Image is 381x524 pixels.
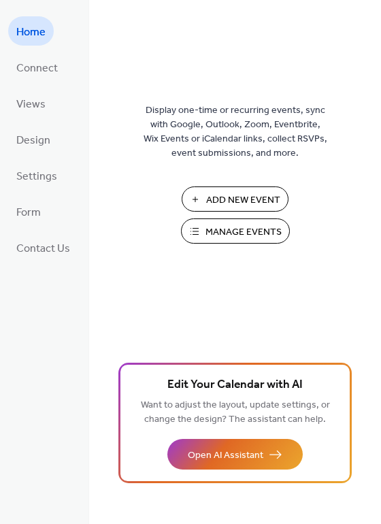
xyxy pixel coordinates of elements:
button: Open AI Assistant [167,439,303,470]
a: Settings [8,161,65,190]
a: Views [8,88,54,118]
span: Want to adjust the layout, update settings, or change the design? The assistant can help. [141,396,330,429]
a: Design [8,125,59,154]
span: Form [16,202,41,223]
span: Open AI Assistant [188,448,263,463]
button: Add New Event [182,186,288,212]
span: Views [16,94,46,115]
a: Form [8,197,49,226]
span: Home [16,22,46,43]
span: Display one-time or recurring events, sync with Google, Outlook, Zoom, Eventbrite, Wix Events or ... [144,103,327,161]
span: Edit Your Calendar with AI [167,376,303,395]
a: Connect [8,52,66,82]
span: Design [16,130,50,151]
button: Manage Events [181,218,290,244]
span: Connect [16,58,58,79]
span: Contact Us [16,238,70,259]
a: Home [8,16,54,46]
span: Settings [16,166,57,187]
a: Contact Us [8,233,78,262]
span: Add New Event [206,193,280,208]
span: Manage Events [205,225,282,240]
